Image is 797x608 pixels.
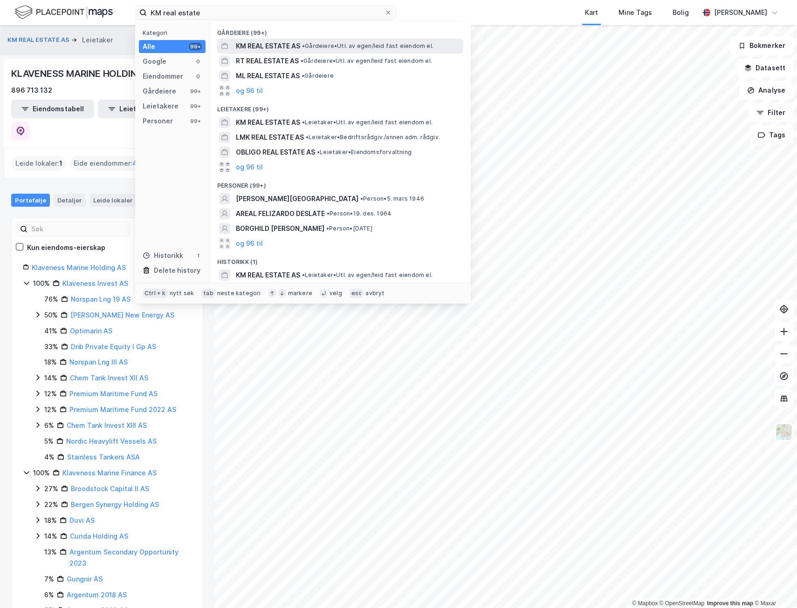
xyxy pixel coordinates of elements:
img: Z [775,423,793,441]
span: Gårdeiere • Utl. av egen/leid fast eiendom el. [301,57,432,65]
span: KM REAL ESTATE AS [236,270,300,281]
span: Gårdeiere [302,72,334,80]
div: 0 [194,73,202,80]
div: 99+ [189,102,202,110]
div: esc [350,289,364,298]
div: Personer [143,115,173,127]
div: Delete history [154,265,200,276]
button: Analyse [739,81,793,100]
a: Norspan Lng 19 AS [71,295,131,303]
div: Kart [585,7,598,18]
a: Chem Tank Invest XIII AS [67,421,147,429]
a: [PERSON_NAME] New Energy AS [70,311,174,319]
a: Premium Maritime Fund AS [69,390,158,398]
div: 100% [33,278,50,289]
div: Leietakere (99+) [210,98,471,115]
a: Duvi AS [69,516,95,524]
div: 18% [44,515,57,526]
div: Ctrl + k [143,289,168,298]
div: 99+ [189,43,202,50]
a: Premium Maritime Fund 2022 AS [69,405,176,413]
span: • [302,72,304,79]
div: Leietaker [82,34,113,46]
div: 1 [194,252,202,259]
span: OBLIGO REAL ESTATE AS [236,147,315,158]
div: 76% [44,294,58,305]
div: 0 [194,58,202,65]
div: tab [201,289,215,298]
span: BORGHILD [PERSON_NAME] [236,223,324,234]
div: velg [330,290,342,297]
div: markere [288,290,312,297]
span: KM REAL ESTATE AS [236,117,300,128]
button: og 96 til [236,85,263,96]
div: Historikk (1) [210,251,471,268]
div: Eide eiendommer : [70,156,145,171]
a: Argentum 2018 AS [67,591,127,599]
span: KM REAL ESTATE AS [236,41,300,52]
div: Kun eiendoms-eierskap [27,242,105,253]
span: LMK REAL ESTATE AS [236,132,304,143]
span: [PERSON_NAME][GEOGRAPHIC_DATA] [236,193,358,204]
div: 12% [44,404,57,415]
a: Bergen Synergy Holding AS [71,500,159,508]
span: AREAL FELIZARDO DESLATE [236,208,325,219]
div: avbryt [365,290,385,297]
button: og 96 til [236,162,263,173]
div: Chat Widget [750,563,797,608]
a: Klaveness Marine Holding AS [32,263,126,271]
div: nytt søk [170,290,194,297]
div: Leietakere [143,101,179,112]
a: Norspan Lng III AS [69,358,128,366]
div: 50% [44,310,58,321]
span: Person • [DATE] [326,225,372,232]
span: • [302,119,305,126]
span: ML REAL ESTATE AS [236,70,300,81]
div: 13% [44,547,57,558]
span: Leietaker • Eiendomsforvaltning [317,149,412,156]
a: Broodstock Capital II AS [71,485,149,493]
a: Improve this map [707,600,753,607]
span: RT REAL ESTATE AS [236,55,299,67]
a: Stainless Tankers ASA [67,453,140,461]
div: Leide lokaler [89,194,148,207]
span: 46 [132,158,142,169]
div: Mine Tags [618,7,652,18]
div: 7% [44,574,54,585]
div: 22% [44,499,58,510]
button: Eiendomstabell [11,100,94,118]
div: Eiendommer [143,71,183,82]
div: 41% [44,325,57,337]
a: Optimarin AS [70,327,112,335]
div: Alle [143,41,155,52]
div: Leide lokaler : [12,156,66,171]
div: Kategori [143,29,206,36]
span: Gårdeiere • Utl. av egen/leid fast eiendom el. [302,42,433,50]
a: Klaveness Invest AS [62,279,128,287]
div: 33% [44,341,58,352]
a: Gungnir AS [67,575,103,583]
div: 99+ [189,88,202,95]
a: Curida Holding AS [70,532,128,540]
div: Gårdeiere (99+) [210,22,471,39]
span: Leietaker • Utl. av egen/leid fast eiendom el. [302,271,433,279]
div: 12% [44,388,57,399]
a: Nordic Heavylift Vessels AS [66,437,157,445]
div: Detaljer [54,194,86,207]
span: Leietaker • Utl. av egen/leid fast eiendom el. [302,119,433,126]
div: Bolig [673,7,689,18]
a: Mapbox [632,600,658,607]
div: 6% [44,589,54,601]
span: • [360,195,363,202]
span: Leietaker • Bedriftsrådgiv./annen adm. rådgiv. [306,134,440,141]
span: 1 [59,158,62,169]
span: • [306,134,309,141]
img: logo.f888ab2527a4732fd821a326f86c7f29.svg [15,4,113,20]
div: Personer (99+) [210,175,471,191]
div: 14% [44,372,57,384]
div: 4% [44,452,55,463]
div: Gårdeiere [143,86,176,97]
span: • [327,210,330,217]
button: KM REAL ESTATE AS [7,35,71,45]
span: • [317,149,320,155]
